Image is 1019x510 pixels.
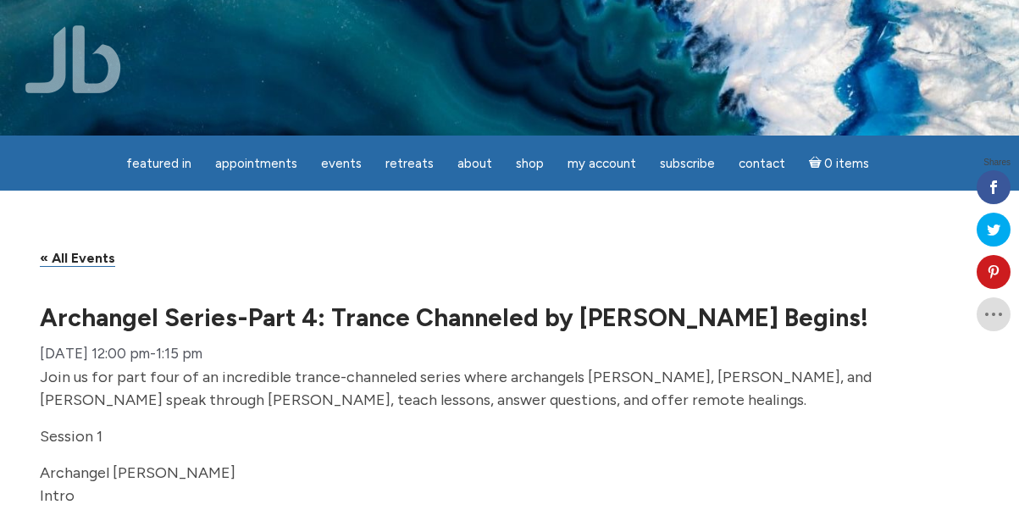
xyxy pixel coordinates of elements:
[516,156,544,171] span: Shop
[650,147,725,180] a: Subscribe
[40,341,202,367] div: -
[40,427,102,446] span: Session 1
[205,147,307,180] a: Appointments
[457,156,492,171] span: About
[40,463,235,482] span: Archangel [PERSON_NAME]
[557,147,646,180] a: My Account
[116,147,202,180] a: featured in
[25,25,121,93] img: Jamie Butler. The Everyday Medium
[799,146,880,180] a: Cart0 items
[983,158,1011,167] span: Shares
[40,368,872,409] span: Join us for part four of an incredible trance-channeled series where archangels [PERSON_NAME], [P...
[375,147,444,180] a: Retreats
[40,250,115,267] a: « All Events
[660,156,715,171] span: Subscribe
[739,156,785,171] span: Contact
[215,156,297,171] span: Appointments
[809,156,825,171] i: Cart
[728,147,795,180] a: Contact
[156,345,202,362] span: 1:15 pm
[506,147,554,180] a: Shop
[447,147,502,180] a: About
[385,156,434,171] span: Retreats
[40,486,75,505] span: Intro
[824,158,869,170] span: 0 items
[311,147,372,180] a: Events
[126,156,191,171] span: featured in
[40,306,980,330] h1: Archangel Series-Part 4: Trance Channeled by [PERSON_NAME] Begins!
[568,156,636,171] span: My Account
[321,156,362,171] span: Events
[40,345,150,362] span: [DATE] 12:00 pm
